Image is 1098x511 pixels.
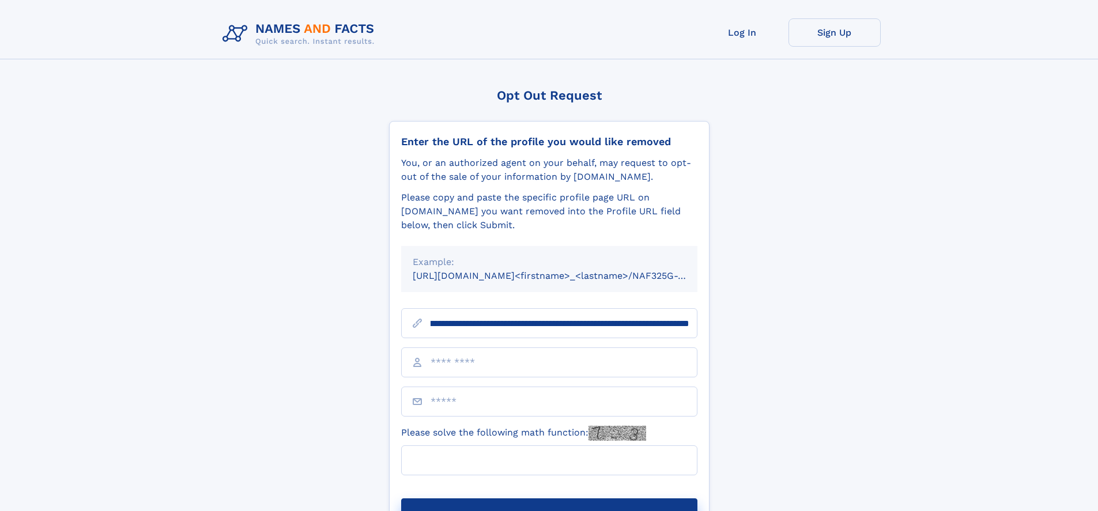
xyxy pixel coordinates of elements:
[401,426,646,441] label: Please solve the following math function:
[696,18,788,47] a: Log In
[218,18,384,50] img: Logo Names and Facts
[389,88,710,103] div: Opt Out Request
[413,270,719,281] small: [URL][DOMAIN_NAME]<firstname>_<lastname>/NAF325G-xxxxxxxx
[401,135,697,148] div: Enter the URL of the profile you would like removed
[401,156,697,184] div: You, or an authorized agent on your behalf, may request to opt-out of the sale of your informatio...
[788,18,881,47] a: Sign Up
[413,255,686,269] div: Example:
[401,191,697,232] div: Please copy and paste the specific profile page URL on [DOMAIN_NAME] you want removed into the Pr...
